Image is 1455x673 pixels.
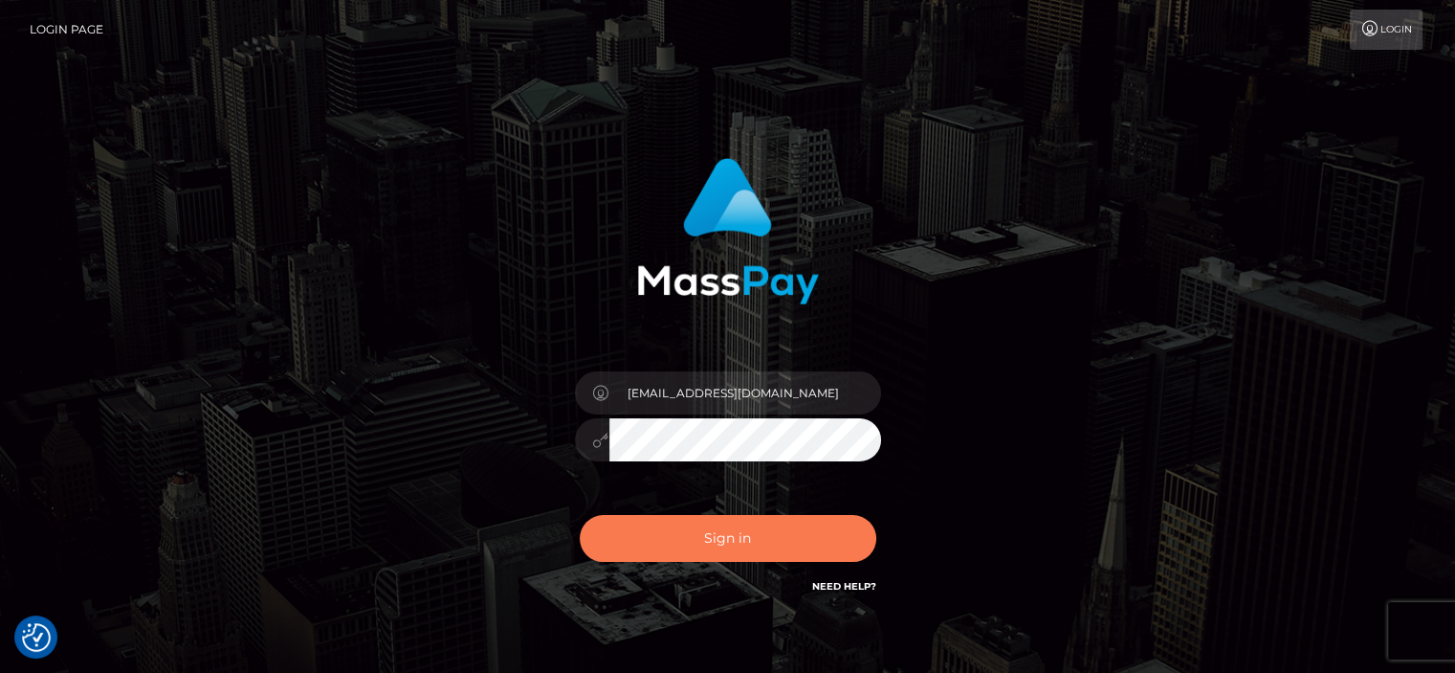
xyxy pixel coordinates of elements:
[30,10,103,50] a: Login Page
[22,623,51,652] button: Consent Preferences
[609,371,881,415] input: Username...
[812,580,876,593] a: Need Help?
[580,515,876,562] button: Sign in
[22,623,51,652] img: Revisit consent button
[637,158,819,304] img: MassPay Login
[1350,10,1422,50] a: Login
